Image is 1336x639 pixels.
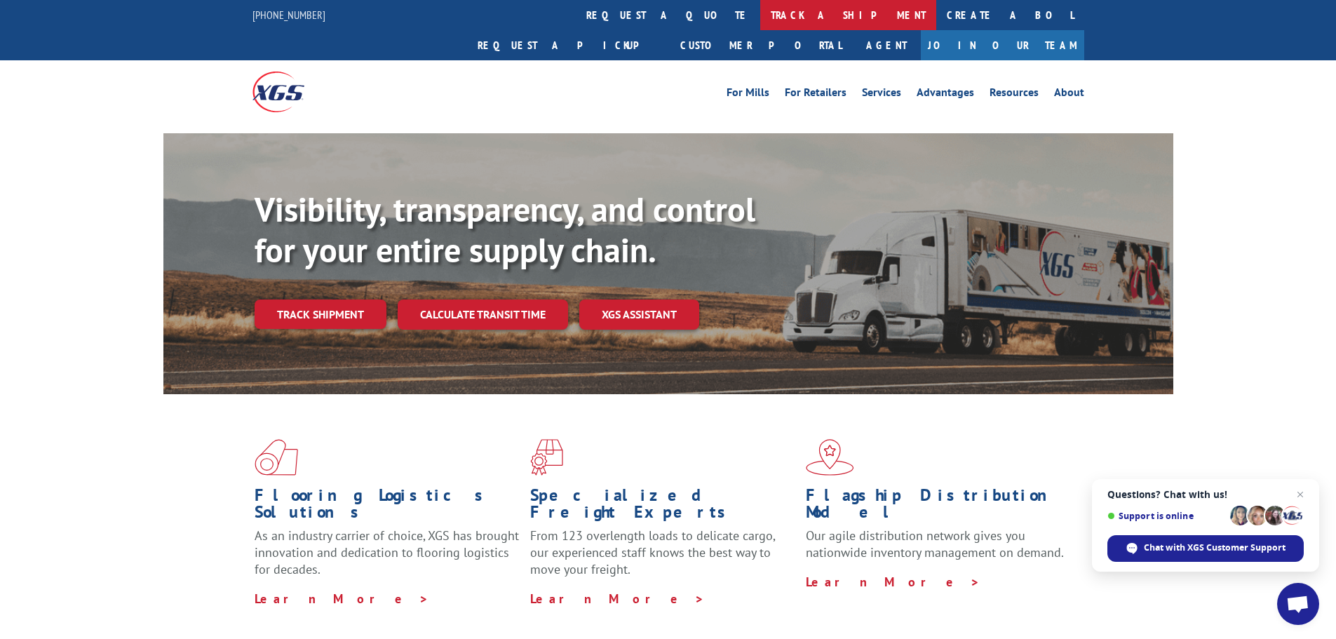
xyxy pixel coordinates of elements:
[921,30,1084,60] a: Join Our Team
[1107,489,1304,500] span: Questions? Chat with us!
[1107,535,1304,562] div: Chat with XGS Customer Support
[255,487,520,527] h1: Flooring Logistics Solutions
[806,574,980,590] a: Learn More >
[862,87,901,102] a: Services
[255,527,519,577] span: As an industry carrier of choice, XGS has brought innovation and dedication to flooring logistics...
[806,487,1071,527] h1: Flagship Distribution Model
[252,8,325,22] a: [PHONE_NUMBER]
[670,30,852,60] a: Customer Portal
[1054,87,1084,102] a: About
[255,439,298,476] img: xgs-icon-total-supply-chain-intelligence-red
[467,30,670,60] a: Request a pickup
[530,527,795,590] p: From 123 overlength loads to delicate cargo, our experienced staff knows the best way to move you...
[579,300,699,330] a: XGS ASSISTANT
[1292,486,1309,503] span: Close chat
[530,439,563,476] img: xgs-icon-focused-on-flooring-red
[255,591,429,607] a: Learn More >
[398,300,568,330] a: Calculate transit time
[1144,542,1286,554] span: Chat with XGS Customer Support
[806,527,1064,560] span: Our agile distribution network gives you nationwide inventory management on demand.
[255,187,755,271] b: Visibility, transparency, and control for your entire supply chain.
[852,30,921,60] a: Agent
[806,439,854,476] img: xgs-icon-flagship-distribution-model-red
[917,87,974,102] a: Advantages
[1107,511,1225,521] span: Support is online
[530,591,705,607] a: Learn More >
[990,87,1039,102] a: Resources
[1277,583,1319,625] div: Open chat
[530,487,795,527] h1: Specialized Freight Experts
[255,300,386,329] a: Track shipment
[727,87,769,102] a: For Mills
[785,87,846,102] a: For Retailers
